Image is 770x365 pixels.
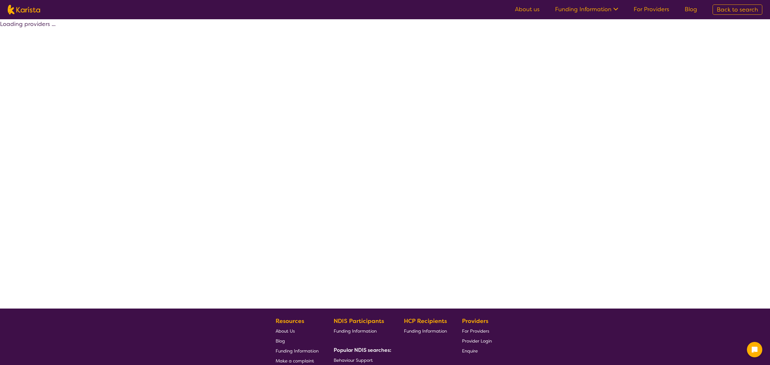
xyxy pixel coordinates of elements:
[276,326,319,336] a: About Us
[713,4,762,15] a: Back to search
[334,357,373,363] span: Behaviour Support
[462,346,492,356] a: Enquire
[276,358,314,364] span: Make a complaint
[634,5,669,13] a: For Providers
[276,328,295,334] span: About Us
[276,317,304,325] b: Resources
[404,317,447,325] b: HCP Recipients
[276,348,319,354] span: Funding Information
[462,328,489,334] span: For Providers
[462,338,492,344] span: Provider Login
[404,326,447,336] a: Funding Information
[717,6,758,13] span: Back to search
[276,336,319,346] a: Blog
[276,338,285,344] span: Blog
[462,348,478,354] span: Enquire
[334,328,377,334] span: Funding Information
[8,5,40,14] img: Karista logo
[334,355,389,365] a: Behaviour Support
[515,5,540,13] a: About us
[462,326,492,336] a: For Providers
[555,5,618,13] a: Funding Information
[334,317,384,325] b: NDIS Participants
[462,317,488,325] b: Providers
[404,328,447,334] span: Funding Information
[685,5,697,13] a: Blog
[334,347,391,353] b: Popular NDIS searches:
[334,326,389,336] a: Funding Information
[276,346,319,356] a: Funding Information
[462,336,492,346] a: Provider Login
